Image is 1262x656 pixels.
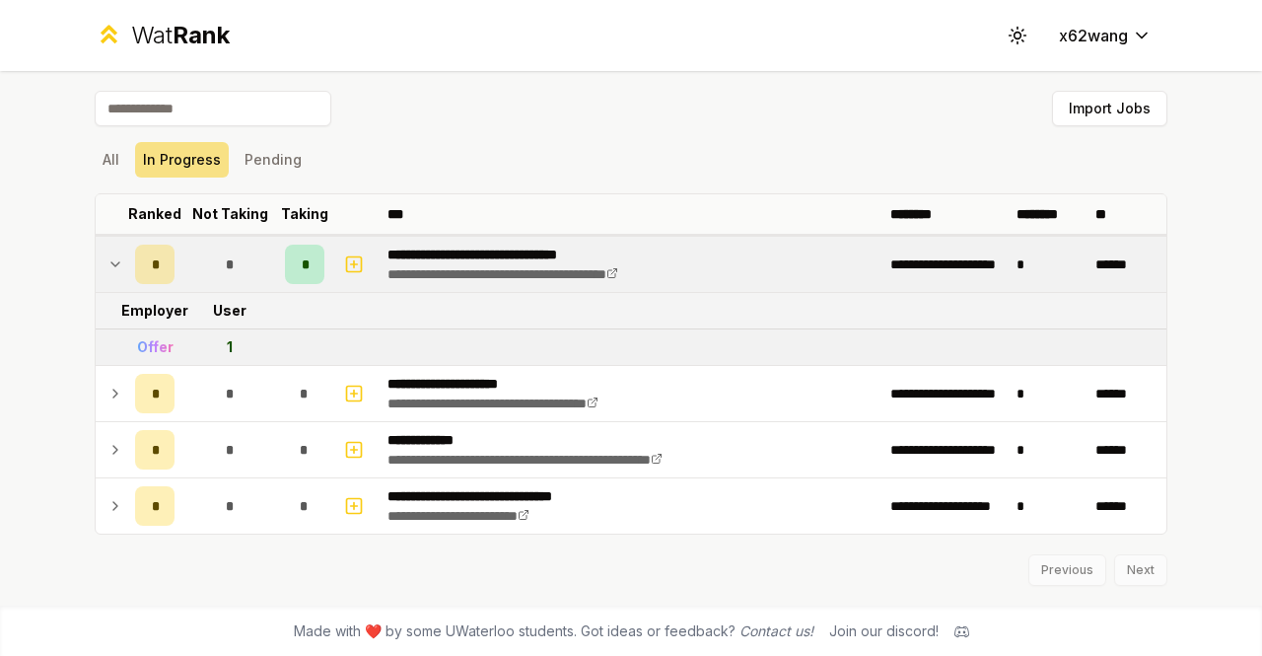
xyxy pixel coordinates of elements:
p: Ranked [128,204,181,224]
button: All [95,142,127,178]
p: Not Taking [192,204,268,224]
a: Contact us! [739,622,813,639]
td: User [182,293,277,328]
td: Employer [127,293,182,328]
span: x62wang [1059,24,1128,47]
p: Taking [281,204,328,224]
button: In Progress [135,142,229,178]
div: Join our discord! [829,621,939,641]
button: Import Jobs [1052,91,1167,126]
a: WatRank [95,20,230,51]
span: Made with ❤️ by some UWaterloo students. Got ideas or feedback? [294,621,813,641]
div: 1 [227,337,233,357]
span: Rank [173,21,230,49]
div: Wat [131,20,230,51]
button: Pending [237,142,310,178]
button: x62wang [1043,18,1167,53]
div: Offer [137,337,174,357]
